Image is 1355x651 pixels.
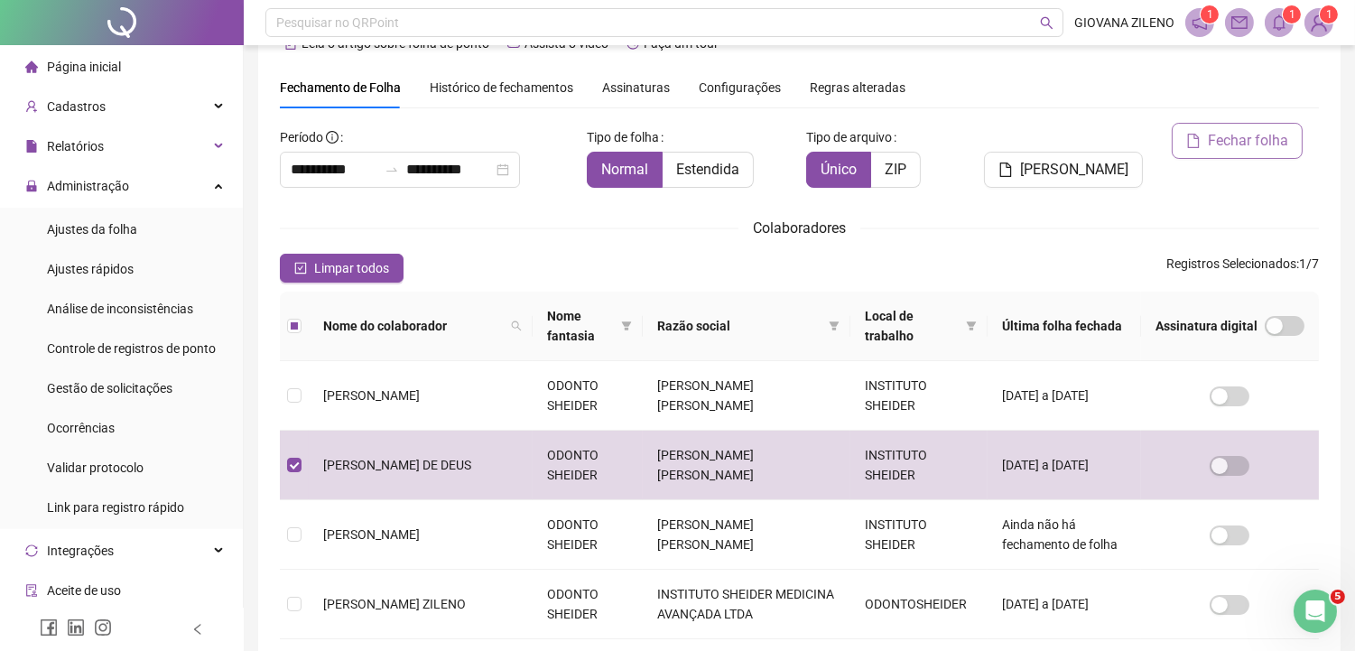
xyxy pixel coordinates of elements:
span: notification [1192,14,1208,31]
span: : 1 / 7 [1166,254,1319,283]
span: Configurações [699,81,781,94]
span: search [511,321,522,331]
span: Assinatura digital [1155,316,1258,336]
td: ODONTO SHEIDER [533,431,644,500]
span: user-add [25,100,38,113]
span: Histórico de fechamentos [430,80,573,95]
span: GIOVANA ZILENO [1074,13,1174,33]
span: 1 [1289,8,1295,21]
span: Fechamento de Folha [280,80,401,95]
span: Ainda não há fechamento de folha [1002,517,1118,552]
span: Cadastros [47,99,106,114]
span: 1 [1326,8,1332,21]
span: Assinaturas [602,81,670,94]
span: file [998,163,1013,177]
span: check-square [294,262,307,274]
span: left [191,623,204,636]
td: [DATE] a [DATE] [988,361,1141,431]
span: Único [821,161,857,178]
span: audit [25,584,38,597]
span: Razão social [657,316,821,336]
span: filter [829,321,840,331]
span: file [1186,134,1201,148]
span: sync [25,544,38,557]
td: INSTITUTO SHEIDER [850,361,988,431]
td: [PERSON_NAME] [PERSON_NAME] [643,500,850,570]
td: ODONTO SHEIDER [533,361,644,431]
iframe: Intercom live chat [1294,590,1337,633]
span: Validar protocolo [47,460,144,475]
span: Regras alteradas [810,81,905,94]
td: INSTITUTO SHEIDER [850,431,988,500]
span: Relatórios [47,139,104,153]
span: [PERSON_NAME] [1020,159,1128,181]
span: [PERSON_NAME] [323,527,420,542]
span: filter [825,312,843,339]
span: Normal [601,161,648,178]
span: mail [1231,14,1248,31]
span: Fechar folha [1208,130,1288,152]
img: 92804 [1305,9,1332,36]
span: facebook [40,618,58,637]
span: Período [280,130,323,144]
span: filter [962,302,980,349]
span: Local de trabalho [865,306,959,346]
span: Administração [47,179,129,193]
th: Última folha fechada [988,292,1141,361]
span: lock [25,180,38,192]
span: 1 [1207,8,1213,21]
span: Ocorrências [47,421,115,435]
span: Registros Selecionados [1166,256,1296,271]
span: Ajustes da folha [47,222,137,237]
td: ODONTO SHEIDER [533,570,644,639]
span: ZIP [885,161,906,178]
span: info-circle [326,131,339,144]
td: INSTITUTO SHEIDER MEDICINA AVANÇADA LTDA [643,570,850,639]
button: Fechar folha [1172,123,1303,159]
span: Aceite de uso [47,583,121,598]
span: Tipo de arquivo [806,127,892,147]
span: Análise de inconsistências [47,302,193,316]
span: Colaboradores [753,219,846,237]
td: [DATE] a [DATE] [988,431,1141,500]
sup: Atualize o seu contato no menu Meus Dados [1320,5,1338,23]
td: ODONTOSHEIDER [850,570,988,639]
span: [PERSON_NAME] DE DEUS [323,458,471,472]
td: [PERSON_NAME] [PERSON_NAME] [643,431,850,500]
span: Link para registro rápido [47,500,184,515]
span: Estendida [676,161,739,178]
span: Nome fantasia [547,306,615,346]
span: filter [617,302,636,349]
span: linkedin [67,618,85,637]
span: swap-right [385,163,399,177]
span: Integrações [47,544,114,558]
td: [PERSON_NAME] [PERSON_NAME] [643,361,850,431]
span: 5 [1331,590,1345,604]
span: Nome do colaborador [323,316,504,336]
span: [PERSON_NAME] ZILENO [323,597,466,611]
span: Ajustes rápidos [47,262,134,276]
span: filter [966,321,977,331]
span: instagram [94,618,112,637]
span: Controle de registros de ponto [47,341,216,356]
span: Página inicial [47,60,121,74]
td: ODONTO SHEIDER [533,500,644,570]
button: Limpar todos [280,254,404,283]
span: search [507,312,525,339]
span: to [385,163,399,177]
span: search [1040,16,1053,30]
sup: 1 [1283,5,1301,23]
span: filter [621,321,632,331]
button: [PERSON_NAME] [984,152,1143,188]
span: file [25,140,38,153]
td: [DATE] a [DATE] [988,570,1141,639]
span: [PERSON_NAME] [323,388,420,403]
td: INSTITUTO SHEIDER [850,500,988,570]
span: Tipo de folha [587,127,659,147]
span: Gestão de solicitações [47,381,172,395]
span: bell [1271,14,1287,31]
span: Limpar todos [314,258,389,278]
span: home [25,60,38,73]
sup: 1 [1201,5,1219,23]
